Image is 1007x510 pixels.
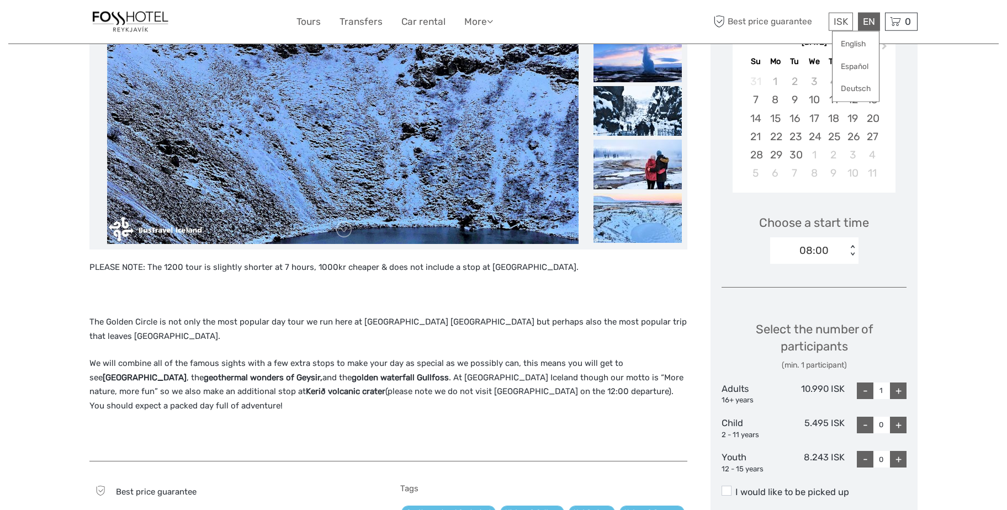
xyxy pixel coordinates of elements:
[89,262,579,272] span: PLEASE NOTE: The 1200 tour is slightly shorter at 7 hours, 1000kr cheaper & does not include a st...
[857,382,873,399] div: -
[722,451,783,474] div: Youth
[103,373,187,382] strong: [GEOGRAPHIC_DATA]
[785,91,804,109] div: Choose Tuesday, September 9th, 2025
[783,417,845,440] div: 5.495 ISK
[722,321,907,371] div: Select the number of participants
[843,109,862,127] div: Choose Friday, September 19th, 2025
[862,164,882,182] div: Choose Saturday, October 11th, 2025
[804,164,824,182] div: Choose Wednesday, October 8th, 2025
[400,484,688,493] h5: Tags
[593,193,682,243] img: 9e72011015fd4cdeb3ad1d82aa40e3d3_slider_thumbnail.jpeg
[759,214,869,231] span: Choose a start time
[824,91,843,109] div: Choose Thursday, September 11th, 2025
[722,382,783,406] div: Adults
[824,54,843,69] div: Th
[824,146,843,164] div: Choose Thursday, October 2nd, 2025
[785,127,804,146] div: Choose Tuesday, September 23rd, 2025
[785,109,804,127] div: Choose Tuesday, September 16th, 2025
[766,164,785,182] div: Choose Monday, October 6th, 2025
[722,464,783,475] div: 12 - 15 years
[804,127,824,146] div: Choose Wednesday, September 24th, 2025
[766,54,785,69] div: Mo
[746,91,765,109] div: Choose Sunday, September 7th, 2025
[783,382,845,406] div: 10.990 ISK
[890,382,907,399] div: +
[799,243,829,258] div: 08:00
[843,164,862,182] div: Choose Friday, October 10th, 2025
[862,146,882,164] div: Choose Saturday, October 4th, 2025
[833,57,879,77] a: Español
[785,54,804,69] div: Tu
[877,40,894,57] button: Next Month
[746,72,765,91] div: Not available Sunday, August 31st, 2025
[746,54,765,69] div: Su
[711,13,826,31] span: Best price guarantee
[804,109,824,127] div: Choose Wednesday, September 17th, 2025
[746,146,765,164] div: Choose Sunday, September 28th, 2025
[746,164,765,182] div: Choose Sunday, October 5th, 2025
[766,72,785,91] div: Not available Monday, September 1st, 2025
[785,164,804,182] div: Choose Tuesday, October 7th, 2025
[766,127,785,146] div: Choose Monday, September 22nd, 2025
[89,315,687,343] p: The Golden Circle is not only the most popular day tour we run here at [GEOGRAPHIC_DATA] [GEOGRAP...
[785,146,804,164] div: Choose Tuesday, September 30th, 2025
[306,386,385,396] strong: Kerið volcanic crater
[783,451,845,474] div: 8.243 ISK
[296,14,321,30] a: Tours
[352,373,449,382] strong: golden waterfall Gullfoss
[824,127,843,146] div: Choose Thursday, September 25th, 2025
[833,79,879,99] a: Deutsch
[766,109,785,127] div: Choose Monday, September 15th, 2025
[804,146,824,164] div: Choose Wednesday, October 1st, 2025
[89,357,687,413] p: We will combine all of the famous sights with a few extra stops to make your day as special as we...
[89,8,171,35] img: 1357-20722262-a0dc-4fd2-8fc5-b62df901d176_logo_small.jpg
[857,451,873,467] div: -
[722,417,783,440] div: Child
[746,127,765,146] div: Choose Sunday, September 21st, 2025
[464,14,493,30] a: More
[593,33,682,82] img: 24fc86176ef6453483a2affa0764836f_slider_thumbnail.jpeg
[824,72,843,91] div: Not available Thursday, September 4th, 2025
[15,19,125,28] p: We're away right now. Please check back later!
[824,164,843,182] div: Choose Thursday, October 9th, 2025
[746,109,765,127] div: Choose Sunday, September 14th, 2025
[204,373,322,382] strong: geothermal wonders of Geysir,
[722,395,783,406] div: 16+ years
[401,14,446,30] a: Car rental
[766,146,785,164] div: Choose Monday, September 29th, 2025
[340,14,383,30] a: Transfers
[890,451,907,467] div: +
[116,487,197,497] span: Best price guarantee
[833,34,879,54] a: English
[862,127,882,146] div: Choose Saturday, September 27th, 2025
[722,486,907,499] label: I would like to be picked up
[804,91,824,109] div: Choose Wednesday, September 10th, 2025
[843,146,862,164] div: Choose Friday, October 3rd, 2025
[890,417,907,433] div: +
[862,109,882,127] div: Choose Saturday, September 20th, 2025
[785,72,804,91] div: Not available Tuesday, September 2nd, 2025
[824,109,843,127] div: Choose Thursday, September 18th, 2025
[834,16,848,27] span: ISK
[593,86,682,136] img: 473f5429937849f5abb8f7bcbf8a7bf2_slider_thumbnail.jpeg
[766,91,785,109] div: Choose Monday, September 8th, 2025
[858,13,880,31] div: EN
[736,72,892,182] div: month 2025-09
[722,430,783,440] div: 2 - 11 years
[903,16,913,27] span: 0
[722,360,907,371] div: (min. 1 participant)
[804,72,824,91] div: Not available Wednesday, September 3rd, 2025
[127,17,140,30] button: Open LiveChat chat widget
[804,54,824,69] div: We
[843,127,862,146] div: Choose Friday, September 26th, 2025
[847,245,857,257] div: < >
[857,417,873,433] div: -
[593,140,682,189] img: ada211deaaca443c910208fb4020ea69_slider_thumbnail.jpeg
